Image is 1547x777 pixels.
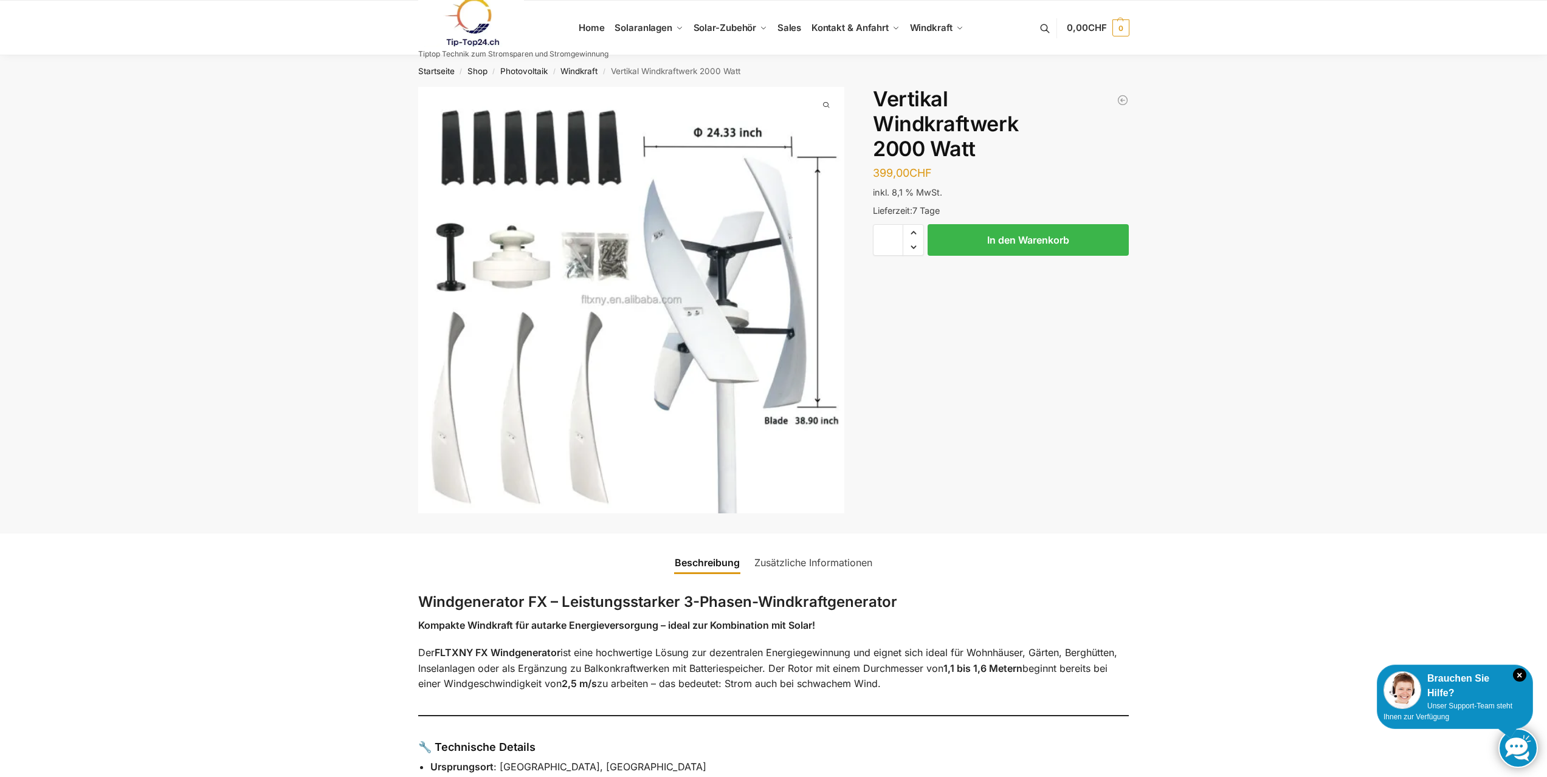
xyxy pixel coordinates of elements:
a: Solar-Zubehör [688,1,772,55]
li: : [GEOGRAPHIC_DATA], [GEOGRAPHIC_DATA] [430,759,1129,775]
a: Kontakt & Anfahrt [806,1,904,55]
span: Increase quantity [903,225,923,241]
span: Sales [777,22,802,33]
div: Brauchen Sie Hilfe? [1383,671,1526,700]
span: Unser Support-Team steht Ihnen zur Verfügung [1383,702,1512,721]
strong: Ursprungsort [430,761,494,773]
strong: 2,5 m/s [562,677,597,690]
span: CHF [1088,22,1107,33]
p: Tiptop Technik zum Stromsparen und Stromgewinnung [418,50,608,58]
a: Zusätzliche Informationen [747,548,880,577]
h1: Vertikal Windkraftwerk 2000 Watt [873,87,1129,161]
p: Der ist eine hochwertige Lösung zur dezentralen Energiegewinnung und eignet sich ideal für Wohnhä... [418,645,1129,692]
bdi: 399,00 [873,166,932,179]
span: inkl. 8,1 % MwSt. [873,187,942,197]
span: / [598,67,610,77]
a: Solaranlagen [610,1,688,55]
a: Windkraft [560,66,598,76]
span: Solar-Zubehör [694,22,757,33]
span: Solaranlagen [615,22,672,33]
a: Beschreibung [667,548,747,577]
a: Shop [467,66,488,76]
span: Lieferzeit: [873,205,940,216]
strong: FLTXNY FX Windgenerator [435,646,560,659]
span: Windkraft [910,22,953,33]
span: 7 Tage [912,205,940,216]
span: / [455,67,467,77]
input: Produktmenge [873,224,903,256]
h4: 🔧 Technische Details [418,739,1129,755]
span: CHF [909,166,932,179]
a: Windkraft [904,1,968,55]
span: Reduce quantity [903,239,923,255]
nav: Breadcrumb [396,55,1151,87]
a: Vertikal WindradHd63d2b51b2484c83bf992b756e770dc5o [418,87,845,513]
span: / [488,67,500,77]
i: Schließen [1513,668,1526,682]
a: Photovoltaik [500,66,548,76]
a: Startseite [418,66,455,76]
a: Windkraftanlage für Garten Terrasse [1117,94,1129,106]
a: Sales [772,1,806,55]
button: In den Warenkorb [928,224,1129,256]
span: 0 [1112,19,1129,36]
h3: Windgenerator FX – Leistungsstarker 3-Phasen-Windkraftgenerator [418,592,1129,613]
img: Customer service [1383,671,1421,709]
strong: 1,1 bis 1,6 Metern [943,662,1022,674]
strong: Kompakte Windkraft für autarke Energieversorgung – ideal zur Kombination mit Solar! [418,619,815,631]
span: / [548,67,560,77]
a: 0,00CHF 0 [1067,10,1129,46]
span: Kontakt & Anfahrt [811,22,889,33]
img: Vertikal Windrad [418,87,845,513]
span: 0,00 [1067,22,1106,33]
